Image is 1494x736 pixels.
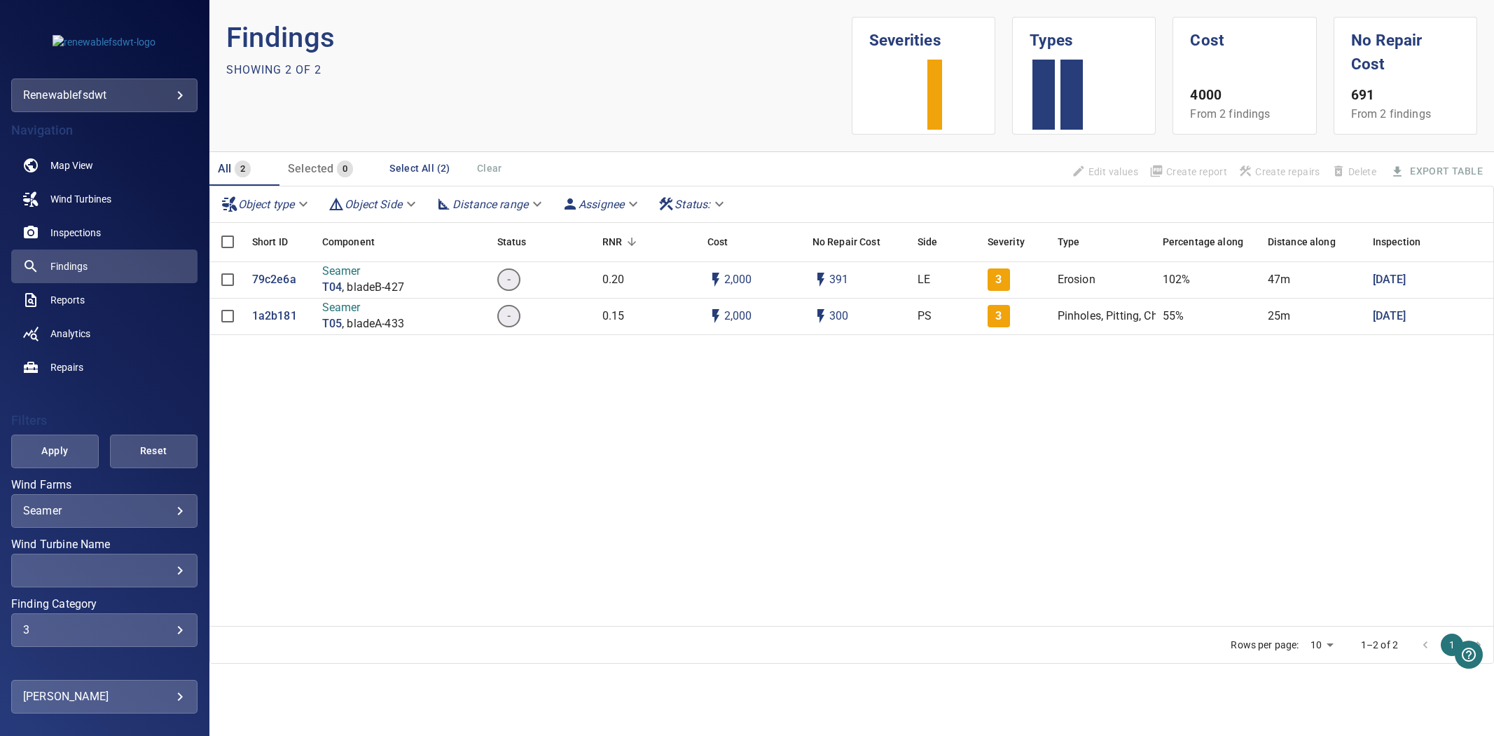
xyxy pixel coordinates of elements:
a: windturbines noActive [11,182,198,216]
em: Object Side [345,198,402,211]
div: Distance along [1261,222,1366,261]
p: Findings [226,17,852,59]
a: findings active [11,250,198,283]
div: 3 [23,623,186,636]
a: 79c2e6a [252,272,296,288]
button: Select All (2) [384,156,456,182]
svg: Auto impact [812,308,829,325]
div: Percentage along [1163,222,1243,261]
div: Severity [981,222,1051,261]
p: 0.15 [602,308,625,325]
div: Type [1051,222,1156,261]
div: Projected additional costs incurred by waiting 1 year to repair. This is a function of possible i... [812,222,880,261]
span: From 2 findings [1351,107,1431,121]
label: Wind Farms [11,479,198,491]
div: Finding Category [11,613,198,647]
p: 3 [995,308,1002,325]
button: Reset [110,435,198,468]
a: reports noActive [11,283,198,317]
h1: Types [1030,18,1138,53]
span: 2 [235,161,251,177]
span: Map View [50,158,93,172]
div: Distance along [1268,222,1336,261]
p: Pinholes, Pitting, Chips [1058,308,1173,325]
div: Type [1058,222,1080,261]
label: Finding Category [11,599,198,610]
h1: Severities [869,18,978,53]
div: Object type [216,192,317,217]
div: Status [490,222,595,261]
label: Wind Turbine Name [11,539,198,550]
p: 47m [1268,272,1290,288]
div: Short ID [245,222,315,261]
a: [DATE] [1373,308,1406,325]
div: Side [918,222,938,261]
a: T04 [322,280,342,296]
span: - [499,308,519,325]
a: [DATE] [1373,272,1406,288]
div: Wind Farms [11,494,198,528]
span: Wind Turbines [50,192,111,206]
p: LE [918,272,930,288]
span: Reports [50,293,85,307]
div: 10 [1305,635,1339,655]
p: , bladeB-427 [342,280,404,296]
p: 1–2 of 2 [1361,638,1398,652]
span: Findings [50,259,88,273]
span: Inspections [50,226,101,240]
svg: Auto impact [812,271,829,288]
p: 102% [1163,272,1191,288]
em: Object type [238,198,295,211]
div: Cost [700,222,805,261]
p: 391 [829,272,848,288]
p: 55% [1163,308,1184,325]
p: 2,000 [724,272,752,288]
p: PS [918,308,932,325]
div: The base labour and equipment costs to repair the finding. Does not include the loss of productio... [707,222,728,261]
span: Apply the latest inspection filter to create repairs [1233,160,1326,184]
span: Analytics [50,327,90,341]
span: Findings that are included in repair orders can not be deleted [1326,160,1382,184]
nav: pagination navigation [1412,634,1492,656]
span: Reset [127,442,180,460]
h4: Navigation [11,123,198,137]
h1: Cost [1190,18,1299,53]
div: RNR [595,222,700,261]
div: renewablefsdwt [11,79,198,112]
span: Selected [288,162,334,175]
h4: Filters [11,414,198,428]
div: Repair Now Ratio: The ratio of the additional incurred cost of repair in 1 year and the cost of r... [602,222,622,261]
p: 300 [829,308,848,325]
a: 1a2b181 [252,308,297,325]
a: T05 [322,316,342,332]
em: Assignee [579,198,624,211]
div: Wind Turbine Name [11,554,198,587]
p: Erosion [1058,272,1095,288]
p: Seamer [322,264,404,280]
button: page 1 [1441,634,1463,656]
div: No Repair Cost [805,222,911,261]
div: Distance range [430,192,551,217]
a: repairs noActive [11,350,198,384]
em: Distance range [452,198,528,211]
span: Apply [29,442,81,460]
div: Severity [988,222,1025,261]
span: From 2 findings [1190,107,1270,121]
div: Component [322,222,375,261]
button: Apply [11,435,99,468]
svg: Auto cost [707,271,724,288]
p: 0.20 [602,272,625,288]
div: renewablefsdwt [23,84,186,107]
p: 4000 [1190,86,1299,106]
div: Seamer [23,504,186,517]
div: Inspection [1373,222,1421,261]
p: 3 [995,272,1002,288]
p: Showing 2 of 2 [226,62,321,79]
a: analytics noActive [11,317,198,350]
div: Assignee [556,192,646,217]
a: map noActive [11,149,198,182]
